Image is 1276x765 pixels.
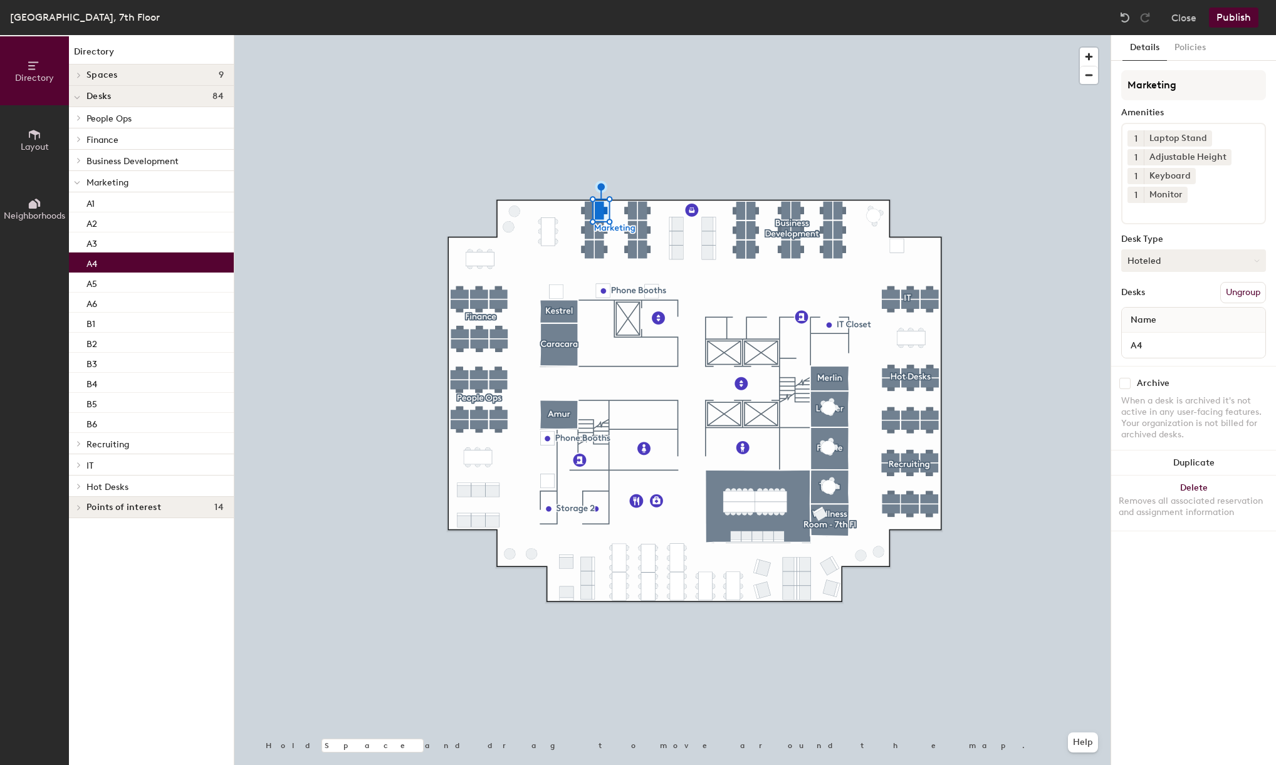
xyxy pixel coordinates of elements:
[86,91,111,101] span: Desks
[1119,496,1268,518] div: Removes all associated reservation and assignment information
[86,235,97,249] p: A3
[1209,8,1258,28] button: Publish
[1111,476,1276,531] button: DeleteRemoves all associated reservation and assignment information
[86,439,129,450] span: Recruiting
[86,395,97,410] p: B5
[1220,282,1266,303] button: Ungroup
[1111,450,1276,476] button: Duplicate
[1124,309,1163,331] span: Name
[86,355,97,370] p: B3
[86,502,161,513] span: Points of interest
[1121,288,1145,298] div: Desks
[214,502,224,513] span: 14
[86,156,179,167] span: Business Development
[86,315,95,330] p: B1
[1144,168,1196,184] div: Keyboard
[86,177,128,188] span: Marketing
[10,9,160,25] div: [GEOGRAPHIC_DATA], 7th Floor
[86,275,97,289] p: A5
[1171,8,1196,28] button: Close
[4,211,65,221] span: Neighborhoods
[21,142,49,152] span: Layout
[1134,189,1137,202] span: 1
[1167,35,1213,61] button: Policies
[1127,130,1144,147] button: 1
[86,415,97,430] p: B6
[86,461,93,471] span: IT
[1124,336,1263,354] input: Unnamed desk
[86,113,132,124] span: People Ops
[86,135,118,145] span: Finance
[1127,187,1144,203] button: 1
[86,255,97,269] p: A4
[1127,149,1144,165] button: 1
[1139,11,1151,24] img: Redo
[1068,732,1098,752] button: Help
[1134,132,1137,145] span: 1
[69,45,234,65] h1: Directory
[86,335,97,350] p: B2
[1134,170,1137,183] span: 1
[1144,187,1188,203] div: Monitor
[1127,168,1144,184] button: 1
[212,91,224,101] span: 84
[86,295,97,310] p: A6
[86,215,97,229] p: A2
[1144,130,1212,147] div: Laptop Stand
[86,375,97,390] p: B4
[15,73,54,83] span: Directory
[86,482,128,492] span: Hot Desks
[1137,378,1169,388] div: Archive
[1122,35,1167,61] button: Details
[86,70,118,80] span: Spaces
[1121,249,1266,272] button: Hoteled
[1121,108,1266,118] div: Amenities
[1121,234,1266,244] div: Desk Type
[1119,11,1131,24] img: Undo
[1134,151,1137,164] span: 1
[219,70,224,80] span: 9
[1144,149,1232,165] div: Adjustable Height
[86,195,95,209] p: A1
[1121,395,1266,440] div: When a desk is archived it's not active in any user-facing features. Your organization is not bil...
